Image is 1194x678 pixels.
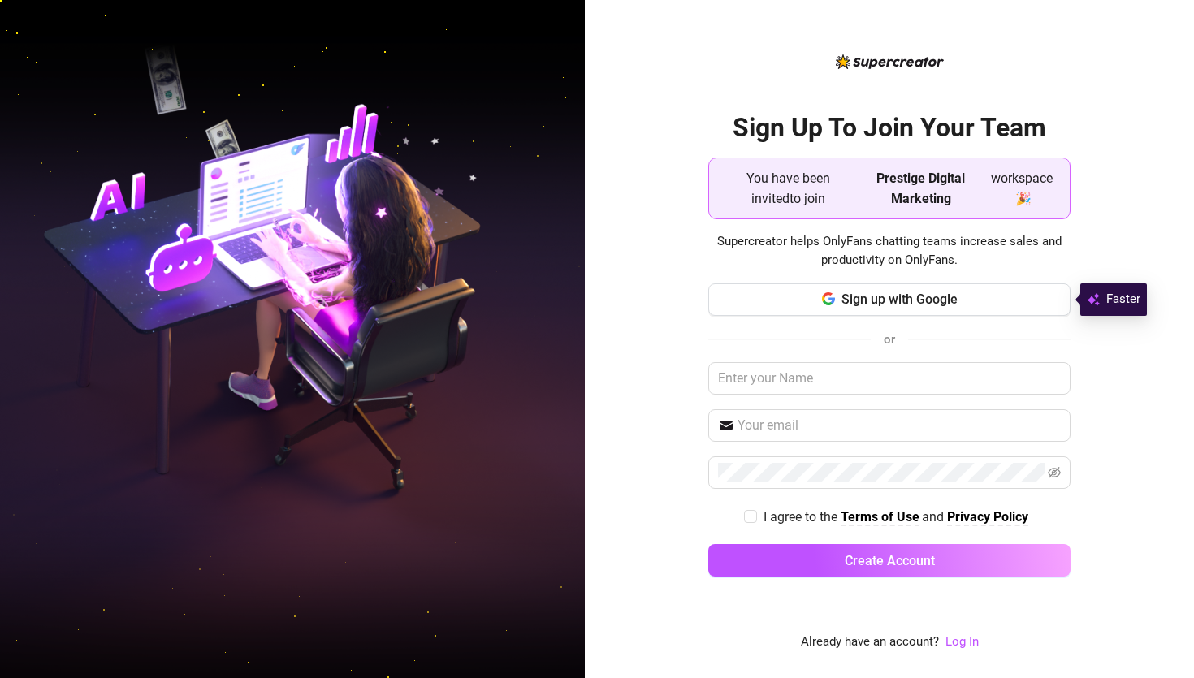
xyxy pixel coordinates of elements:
[841,291,958,307] span: Sign up with Google
[722,168,855,209] span: You have been invited to join
[1106,290,1140,309] span: Faster
[884,332,895,347] span: or
[841,509,919,525] strong: Terms of Use
[738,416,1061,435] input: Your email
[708,111,1071,145] h2: Sign Up To Join Your Team
[708,232,1071,270] span: Supercreator helps OnlyFans chatting teams increase sales and productivity on OnlyFans.
[947,509,1028,526] a: Privacy Policy
[708,283,1071,316] button: Sign up with Google
[1087,290,1100,309] img: svg%3e
[841,509,919,526] a: Terms of Use
[845,553,935,568] span: Create Account
[947,509,1028,525] strong: Privacy Policy
[708,544,1071,577] button: Create Account
[876,171,965,206] strong: Prestige Digital Marketing
[801,633,939,652] span: Already have an account?
[1048,466,1061,479] span: eye-invisible
[945,634,979,649] a: Log In
[945,633,979,652] a: Log In
[764,509,841,525] span: I agree to the
[836,54,944,69] img: logo-BBDzfeDw.svg
[708,362,1071,395] input: Enter your Name
[922,509,947,525] span: and
[987,168,1057,209] span: workspace 🎉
